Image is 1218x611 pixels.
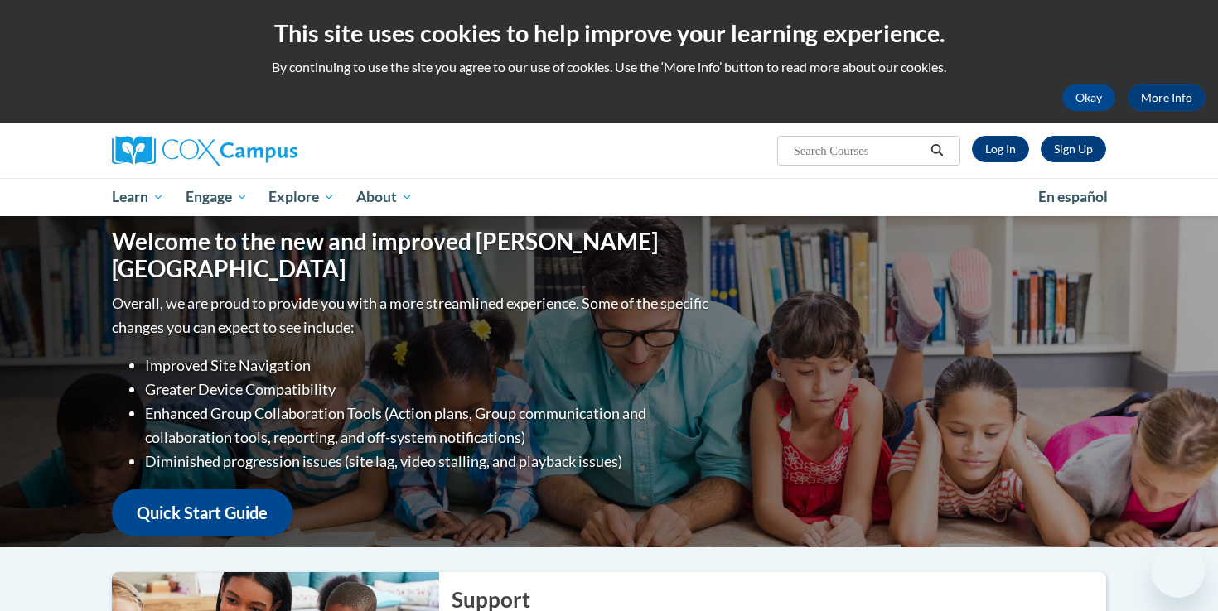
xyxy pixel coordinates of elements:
span: About [356,187,413,207]
li: Diminished progression issues (site lag, video stalling, and playback issues) [145,450,713,474]
span: En español [1038,188,1108,205]
a: Engage [175,178,259,216]
a: More Info [1128,84,1206,111]
span: Engage [186,187,248,207]
p: Overall, we are proud to provide you with a more streamlined experience. Some of the specific cha... [112,291,713,339]
h2: This site uses cookies to help improve your learning experience. [12,17,1206,50]
li: Improved Site Navigation [145,354,713,378]
input: Search Courses [792,141,925,161]
span: Explore [268,187,335,207]
a: Register [1041,136,1106,162]
li: Enhanced Group Collaboration Tools (Action plans, Group communication and collaboration tools, re... [145,402,713,450]
a: About [346,178,423,216]
img: Cox Campus [112,136,297,166]
a: Log In [972,136,1029,162]
li: Greater Device Compatibility [145,378,713,402]
button: Search [925,141,950,161]
button: Okay [1062,84,1115,111]
a: Learn [101,178,175,216]
a: Cox Campus [112,136,427,166]
a: Explore [258,178,346,216]
a: En español [1027,180,1119,214]
h1: Welcome to the new and improved [PERSON_NAME][GEOGRAPHIC_DATA] [112,228,713,283]
div: Main menu [87,178,1131,216]
p: By continuing to use the site you agree to our use of cookies. Use the ‘More info’ button to read... [12,58,1206,76]
span: Learn [112,187,164,207]
a: Quick Start Guide [112,489,292,536]
iframe: Button to launch messaging window [1152,545,1205,598]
